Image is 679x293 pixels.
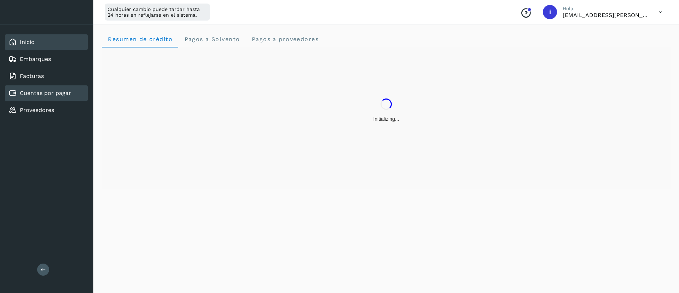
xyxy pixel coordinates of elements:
[5,34,88,50] div: Inicio
[184,36,240,43] span: Pagos a Solvento
[20,39,35,45] a: Inicio
[251,36,319,43] span: Pagos a proveedores
[563,12,648,18] p: ikm@vink.com.mx
[563,6,648,12] p: Hola,
[5,51,88,67] div: Embarques
[5,102,88,118] div: Proveedores
[20,107,54,113] a: Proveedores
[5,85,88,101] div: Cuentas por pagar
[105,4,210,21] div: Cualquier cambio puede tardar hasta 24 horas en reflejarse en el sistema.
[108,36,173,43] span: Resumen de crédito
[20,73,44,79] a: Facturas
[20,56,51,62] a: Embarques
[20,90,71,96] a: Cuentas por pagar
[5,68,88,84] div: Facturas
